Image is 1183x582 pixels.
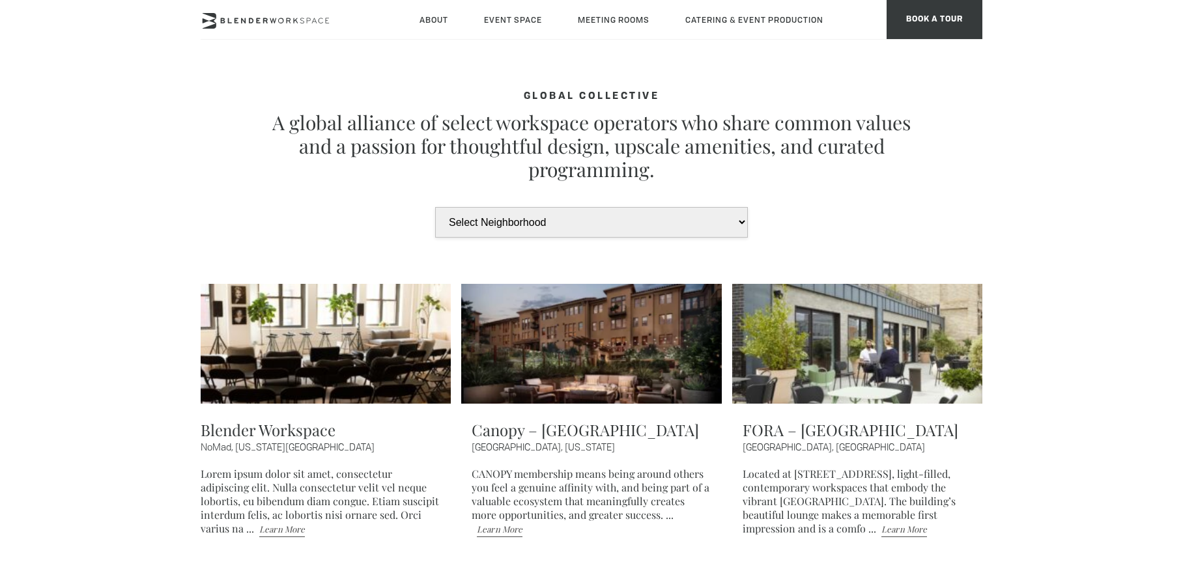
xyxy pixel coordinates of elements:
[201,441,440,454] span: NoMad, [US_STATE][GEOGRAPHIC_DATA]
[743,467,982,537] p: Located at [STREET_ADDRESS], light-filled, contemporary workspaces that embody the vibrant [GEOGR...
[259,521,305,537] a: Learn More
[266,91,917,103] h4: Global Collective
[472,419,711,454] a: Canopy – [GEOGRAPHIC_DATA][GEOGRAPHIC_DATA], [US_STATE]
[881,521,927,537] a: Learn More
[472,467,711,537] p: CANOPY membership means being around others you feel a genuine affinity with, and being part of a...
[743,419,982,454] a: FORA – [GEOGRAPHIC_DATA][GEOGRAPHIC_DATA], [GEOGRAPHIC_DATA]
[743,441,982,454] span: [GEOGRAPHIC_DATA], [GEOGRAPHIC_DATA]
[266,111,917,181] p: A global alliance of select workspace operators who share common values and a passion for thought...
[472,441,711,454] span: [GEOGRAPHIC_DATA], [US_STATE]
[201,419,440,454] a: Blender WorkspaceNoMad, [US_STATE][GEOGRAPHIC_DATA]
[201,467,440,537] p: Lorem ipsum dolor sit amet, consectetur adipiscing elit. Nulla consectetur velit vel neque lobort...
[477,521,522,537] a: Learn More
